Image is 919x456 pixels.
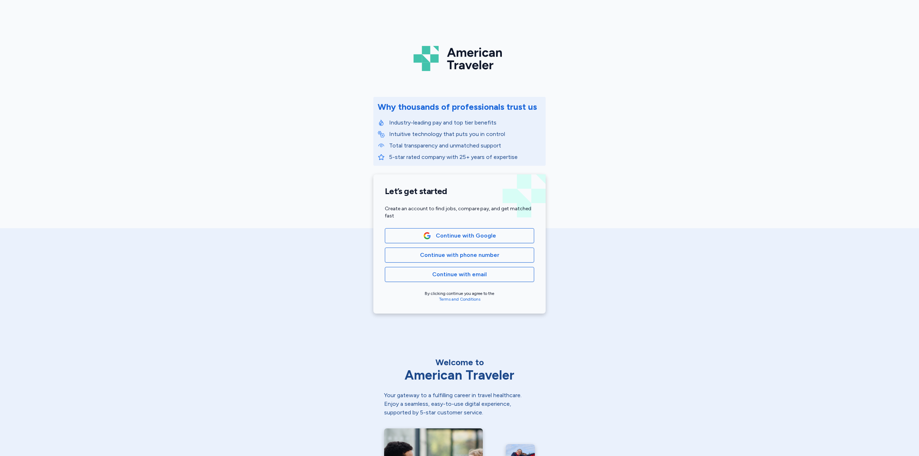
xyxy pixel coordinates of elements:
[432,270,487,279] span: Continue with email
[384,357,535,368] div: Welcome to
[389,153,541,161] p: 5-star rated company with 25+ years of expertise
[384,391,535,417] div: Your gateway to a fulfilling career in travel healthcare. Enjoy a seamless, easy-to-use digital e...
[414,43,505,74] img: Logo
[385,291,534,302] div: By clicking continue you agree to the
[389,141,541,150] p: Total transparency and unmatched support
[436,231,496,240] span: Continue with Google
[384,368,535,382] div: American Traveler
[385,186,534,197] h1: Let’s get started
[385,267,534,282] button: Continue with email
[385,228,534,243] button: Google LogoContinue with Google
[389,130,541,138] p: Intuitive technology that puts you in control
[439,297,480,302] a: Terms and Conditions
[420,251,499,259] span: Continue with phone number
[385,248,534,263] button: Continue with phone number
[378,101,537,113] div: Why thousands of professionals trust us
[423,232,431,240] img: Google Logo
[385,205,534,220] div: Create an account to find jobs, compare pay, and get matched fast
[389,118,541,127] p: Industry-leading pay and top tier benefits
